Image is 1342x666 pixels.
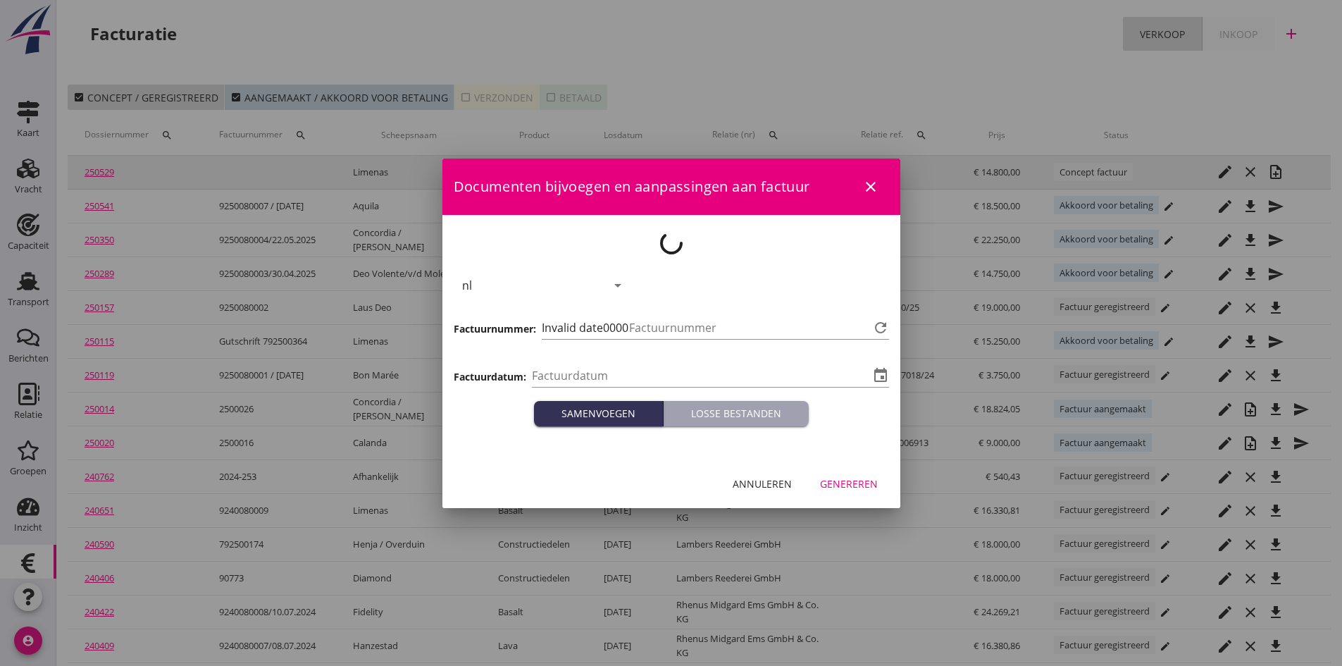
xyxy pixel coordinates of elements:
h3: Factuurnummer: [454,321,536,336]
div: Annuleren [733,476,792,491]
i: event [872,367,889,384]
div: Losse bestanden [669,406,803,421]
div: Documenten bijvoegen en aanpassingen aan factuur [442,159,900,215]
i: refresh [872,319,889,336]
div: nl [462,279,472,292]
div: Genereren [820,476,878,491]
button: Annuleren [721,471,803,497]
input: Factuurdatum [532,364,869,387]
input: Factuurnummer [629,316,869,339]
i: arrow_drop_down [609,277,626,294]
span: Invalid date0000 [542,319,628,337]
button: Genereren [809,471,889,497]
button: Samenvoegen [534,401,664,426]
i: close [862,178,879,195]
h3: Factuurdatum: [454,369,526,384]
button: Losse bestanden [664,401,809,426]
div: Samenvoegen [540,406,657,421]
